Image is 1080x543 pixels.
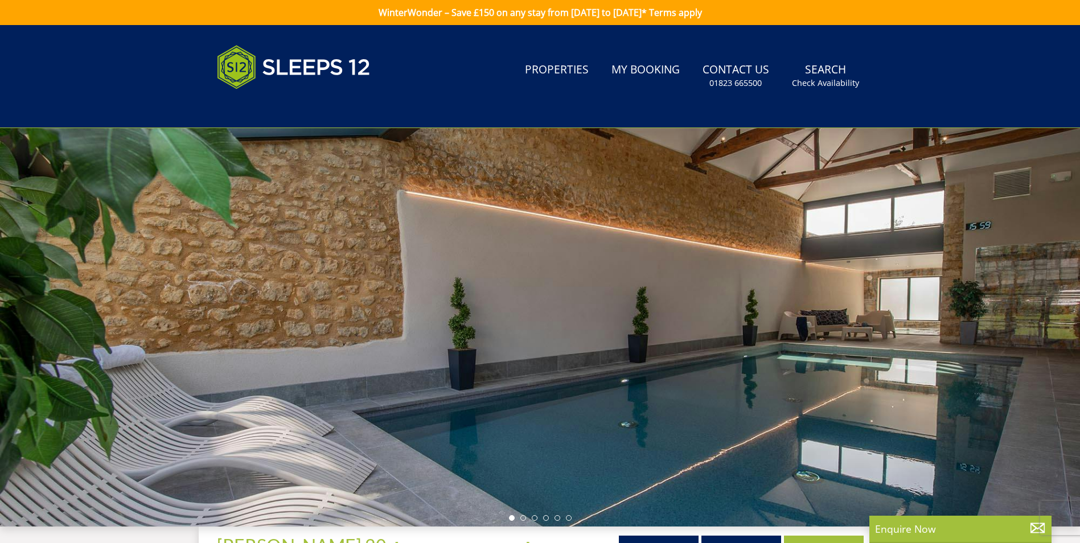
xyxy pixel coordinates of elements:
img: Sleeps 12 [217,39,371,96]
small: 01823 665500 [709,77,762,89]
a: SearchCheck Availability [787,57,864,94]
p: Enquire Now [875,521,1046,536]
small: Check Availability [792,77,859,89]
a: My Booking [607,57,684,83]
iframe: Customer reviews powered by Trustpilot [211,102,331,112]
a: Properties [520,57,593,83]
a: Contact Us01823 665500 [698,57,774,94]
